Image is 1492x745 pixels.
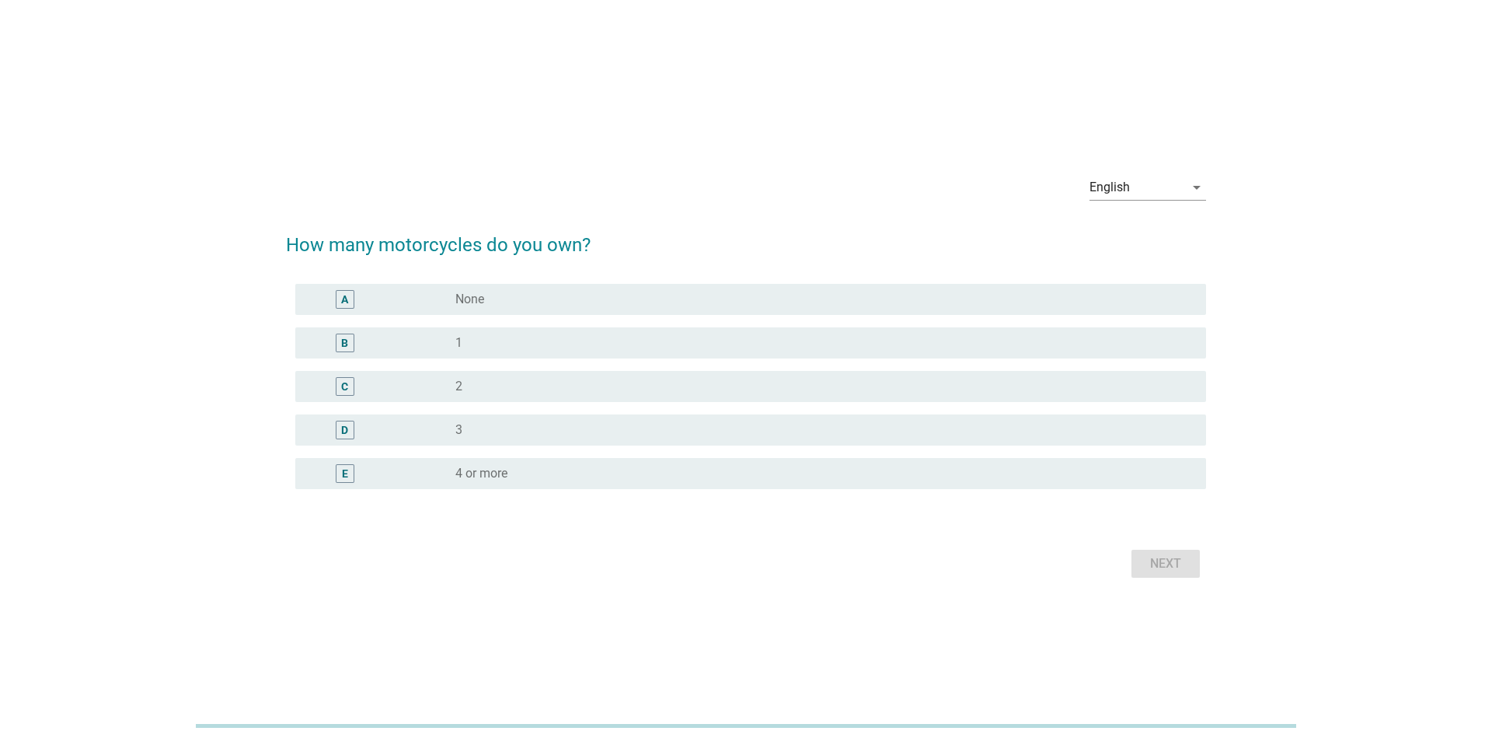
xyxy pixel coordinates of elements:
div: D [341,422,348,439]
div: E [342,466,348,482]
label: None [455,292,484,307]
div: A [341,292,348,308]
i: arrow_drop_down [1187,178,1206,197]
div: English [1089,180,1130,194]
h2: How many motorcycles do you own? [286,215,1206,259]
label: 2 [455,379,462,394]
label: 3 [455,422,462,438]
label: 4 or more [455,466,507,481]
div: B [341,335,348,352]
label: 1 [455,335,462,351]
div: C [341,379,348,395]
